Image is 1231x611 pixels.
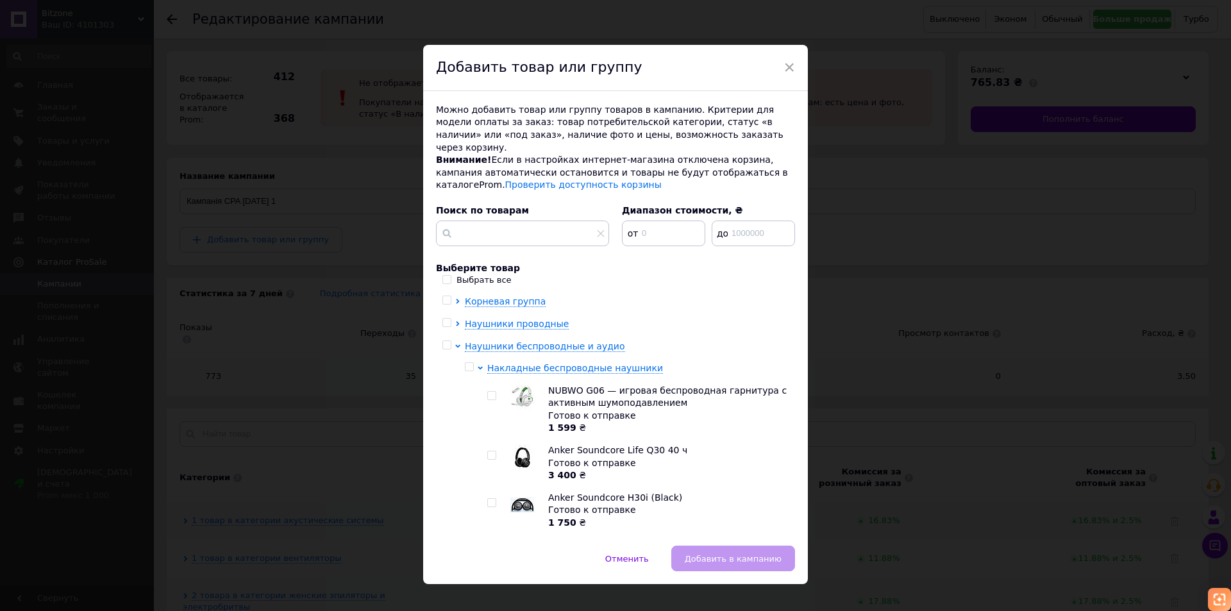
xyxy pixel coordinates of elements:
[548,517,788,530] div: ₴
[548,504,788,517] div: Готово к отправке
[510,385,535,410] img: NUBWO G06 — игровая беспроводная гарнитура с активным шумоподавлением
[605,554,649,564] span: Отменить
[622,221,705,246] input: 0
[436,154,795,192] div: Если в настройках интернет-магазина отключена корзина, кампания автоматически остановится и товар...
[423,45,808,91] div: Добавить товар или группу
[548,423,576,433] b: 1 599
[548,492,682,503] span: Anker Soundcore H30i (Black)
[712,221,795,246] input: 1000000
[487,363,663,373] span: Накладные беспроводные наушники
[436,263,520,273] span: Выберите товар
[465,341,625,351] span: Наушники беспроводные и аудио
[505,180,662,190] a: Проверить доступность корзины
[465,319,569,329] span: Наушники проводные
[548,445,687,455] span: Anker Soundcore Life Q30 40 ч
[592,546,662,571] button: Отменить
[456,274,512,286] div: Выбрать все
[465,296,546,306] span: Корневая группа
[548,422,788,435] div: ₴
[510,444,535,470] img: Anker Soundcore Life Q30 40 ч
[510,497,535,512] img: Anker Soundcore H30i (Black)
[622,205,743,215] span: Диапазон стоимости, ₴
[548,410,788,423] div: Готово к отправке
[548,469,788,482] div: ₴
[436,205,529,215] span: Поиск по товарам
[623,227,639,240] span: от
[713,227,729,240] span: до
[548,385,787,408] span: NUBWO G06 — игровая беспроводная гарнитура с активным шумоподавлением
[783,56,795,78] span: ×
[548,457,788,470] div: Готово к отправке
[548,517,576,528] b: 1 750
[436,104,795,154] div: Можно добавить товар или группу товаров в кампанию. Критерии для модели оплаты за заказ: товар по...
[436,155,491,165] span: Внимание!
[548,470,576,480] b: 3 400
